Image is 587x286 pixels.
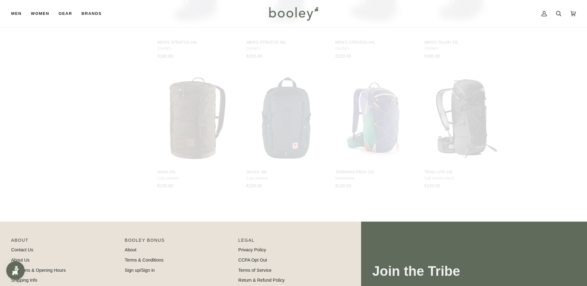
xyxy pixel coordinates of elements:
span: Brands [81,11,101,17]
a: Privacy Policy [238,247,266,252]
a: Locations & Opening Hours [11,268,66,273]
a: Sign up/Sign in [125,268,155,273]
h3: Join the Tribe [372,263,576,280]
span: Gear [58,11,72,17]
a: About Us [11,258,29,262]
a: CCPA Opt Out [238,258,267,262]
p: Pipeline_Footer Sub [238,237,346,247]
p: Booley Bonus [125,237,232,247]
a: Terms of Service [238,268,272,273]
span: Men [11,11,22,17]
a: Contact Us [11,247,33,252]
a: Shipping Info [11,278,37,283]
span: Women [31,11,49,17]
img: Booley [266,5,321,23]
p: Pipeline_Footer Main [11,237,119,247]
a: Terms & Conditions [125,258,163,262]
a: Return & Refund Policy [238,278,285,283]
a: About [125,247,136,252]
iframe: Button to open loyalty program pop-up [6,261,25,280]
